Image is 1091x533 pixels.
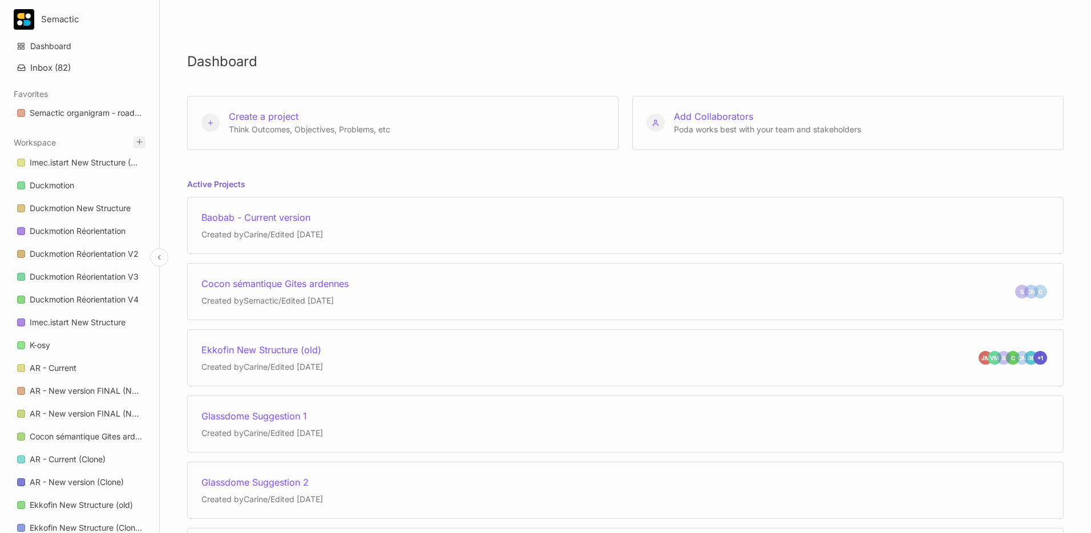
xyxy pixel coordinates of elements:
[1006,351,1020,365] div: C
[979,351,992,365] div: JM
[201,344,323,356] div: Ekkofin New Structure (old)
[201,211,323,224] div: Baobab - Current version
[10,99,149,128] div: Favorites
[10,494,149,516] div: Ekkofin New Structure (old)
[10,471,149,494] div: AR - New version (Clone)
[10,197,149,219] a: Duckmotion New Structure
[10,58,149,78] button: Inbox (82)
[41,14,127,25] div: Semactic
[674,111,753,122] span: Add Collaborators
[988,351,1001,365] div: VM
[14,9,146,30] button: Semactic
[10,357,149,379] a: AR - Current
[1033,351,1047,365] div: +1
[187,96,619,150] button: Create a project Think Outcomes, Objectives, Problems, etc
[10,449,149,470] a: AR - Current (Clone)
[201,229,323,240] div: Created by Carine / Edited [DATE]
[30,224,126,238] div: Duckmotion Réorientation
[10,152,149,173] a: Imec.istart New Structure (Clone)
[30,498,133,512] div: Ekkofin New Structure (old)
[201,295,349,306] div: Created by Semactic / Edited [DATE]
[1024,285,1038,298] div: CN
[187,329,1064,386] a: +1GBCNCSVMJMEkkofin New Structure (old)Created byCarine/Edited [DATE]
[1033,285,1047,298] div: C
[201,361,323,373] div: Created by Carine / Edited [DATE]
[632,96,1064,150] button: Add Collaborators Poda works best with your team and stakeholders
[30,293,139,306] div: Duckmotion Réorientation V4
[187,197,1064,254] a: Baobab - Current versionCreated byCarine/Edited [DATE]
[187,263,1064,320] a: CCNSCocon sémantique Gites ardennesCreated bySemactic/Edited [DATE]
[10,380,149,402] a: AR - New version FINAL (Neolith)
[10,471,149,493] a: AR - New version (Clone)
[10,494,149,516] a: Ekkofin New Structure (old)
[30,475,124,489] div: AR - New version (Clone)
[201,277,349,290] div: Cocon sémantique Gites ardennes
[10,175,149,197] div: Duckmotion
[30,384,142,398] div: AR - New version FINAL (Neolith)
[10,312,149,333] a: Imec.istart New Structure
[10,197,149,220] div: Duckmotion New Structure
[30,407,142,421] div: AR - New version FINAL (Neolith) Clone
[30,430,142,443] div: Cocon sémantique Gites ardennes
[1024,351,1038,365] div: GB
[201,410,323,422] div: Glassdome Suggestion 1
[187,395,1064,453] a: Glassdome Suggestion 1Created byCarine/Edited [DATE]
[10,289,149,310] a: Duckmotion Réorientation V4
[14,89,48,99] button: Favorites
[1015,285,1029,298] div: S
[10,175,149,196] a: Duckmotion
[30,338,50,352] div: K-osy
[10,266,149,288] a: Duckmotion Réorientation V3
[1015,351,1029,365] div: CN
[10,426,149,447] a: Cocon sémantique Gites ardennes
[10,357,149,379] div: AR - Current
[201,494,323,505] div: Created by Carine / Edited [DATE]
[14,138,56,147] button: Workspace
[30,361,76,375] div: AR - Current
[10,449,149,471] div: AR - Current (Clone)
[30,201,131,215] div: Duckmotion New Structure
[30,453,106,466] div: AR - Current (Clone)
[30,316,126,329] div: Imec.istart New Structure
[10,102,149,124] a: Semactic organigram - roadmap 2026
[201,427,323,439] div: Created by Carine / Edited [DATE]
[997,351,1011,365] div: S
[30,179,74,192] div: Duckmotion
[10,220,149,243] div: Duckmotion Réorientation
[201,476,323,488] div: Glassdome Suggestion 2
[10,220,149,242] a: Duckmotion Réorientation
[229,124,390,134] span: Think Outcomes, Objectives, Problems, etc
[30,106,142,120] div: Semactic organigram - roadmap 2026
[10,35,149,57] a: Dashboard
[674,124,861,134] span: Poda works best with your team and stakeholders
[30,270,139,284] div: Duckmotion Réorientation V3
[187,178,245,198] h5: Active Projects
[10,334,149,357] div: K-osy
[30,156,142,169] div: Imec.istart New Structure (Clone)
[10,243,149,265] a: Duckmotion Réorientation V2
[10,403,149,425] a: AR - New version FINAL (Neolith) Clone
[229,111,298,122] span: Create a project
[10,334,149,356] a: K-osy
[187,55,1064,68] h1: Dashboard
[187,462,1064,519] a: Glassdome Suggestion 2Created byCarine/Edited [DATE]
[10,312,149,334] div: Imec.istart New Structure
[30,247,139,261] div: Duckmotion Réorientation V2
